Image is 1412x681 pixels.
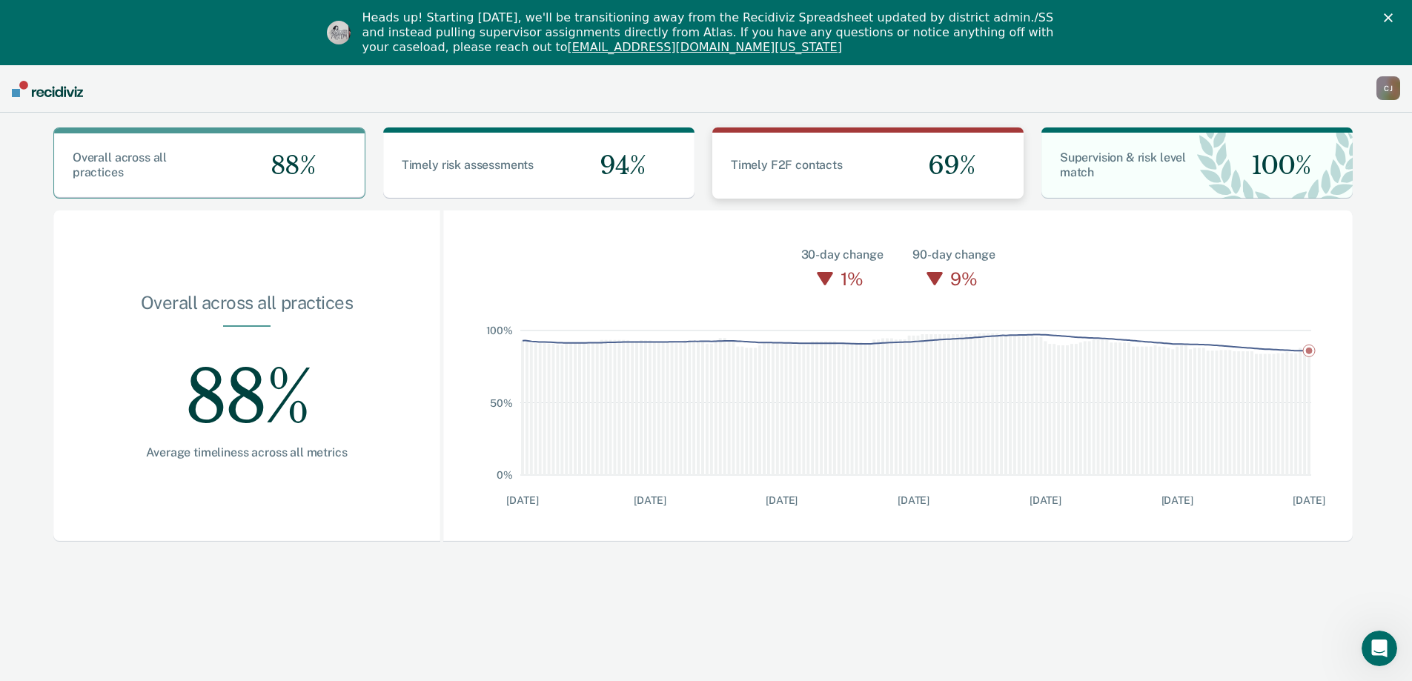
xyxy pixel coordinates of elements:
span: Supervision & risk level match [1060,150,1186,179]
div: 88% [101,327,393,445]
span: Timely risk assessments [402,158,534,172]
text: [DATE] [634,494,666,506]
span: 88% [259,150,316,181]
span: 94% [588,150,645,181]
span: 69% [916,150,975,181]
span: 100% [1239,150,1311,181]
text: [DATE] [898,494,929,506]
button: CJ [1376,76,1400,100]
div: Heads up! Starting [DATE], we'll be transitioning away from the Recidiviz Spreadsheet updated by ... [362,10,1062,55]
a: [EMAIL_ADDRESS][DOMAIN_NAME][US_STATE] [567,40,841,54]
div: 1% [837,264,867,293]
div: 9% [947,264,981,293]
div: 90-day change [912,246,995,264]
div: Average timeliness across all metrics [101,445,393,459]
img: Recidiviz [12,81,83,97]
div: 30-day change [801,246,884,264]
span: Timely F2F contacts [731,158,843,172]
img: Profile image for Kim [327,21,351,44]
div: Close [1384,13,1399,22]
iframe: Intercom live chat [1362,631,1397,666]
text: [DATE] [766,494,798,506]
text: [DATE] [1030,494,1061,506]
span: Overall across all practices [73,150,167,179]
text: [DATE] [1293,494,1325,506]
div: Overall across all practices [101,292,393,325]
text: [DATE] [506,494,538,506]
div: C J [1376,76,1400,100]
text: [DATE] [1161,494,1193,506]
